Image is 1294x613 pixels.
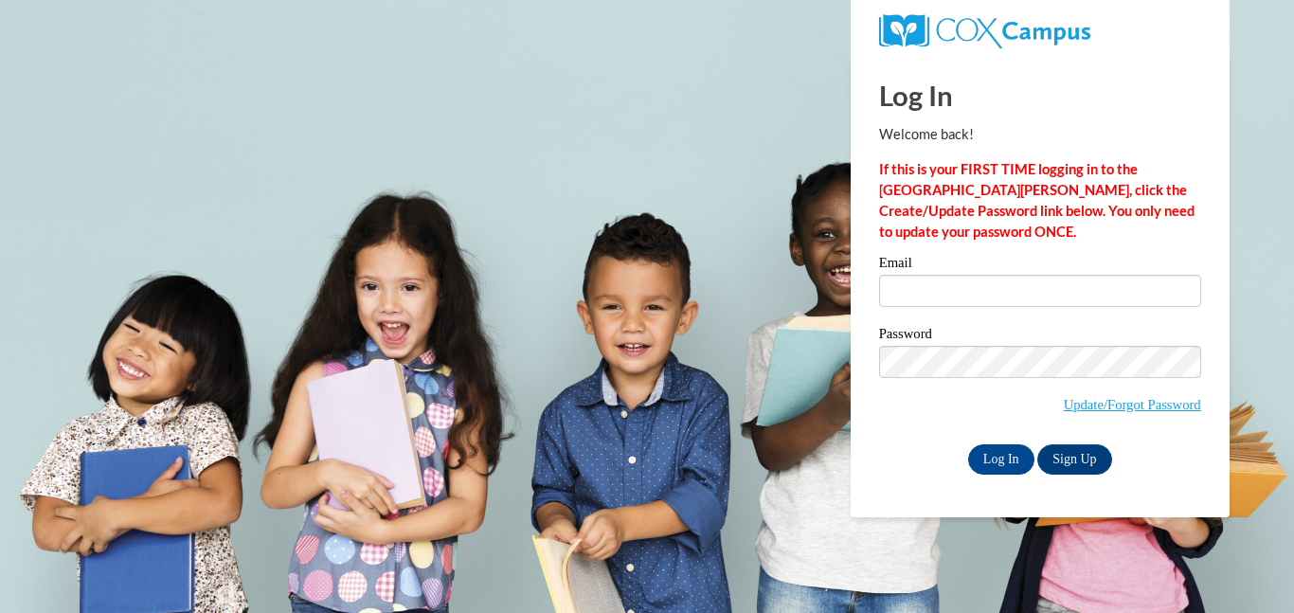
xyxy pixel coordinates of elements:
[879,256,1201,275] label: Email
[879,327,1201,346] label: Password
[1037,444,1111,475] a: Sign Up
[879,22,1090,38] a: COX Campus
[879,76,1201,115] h1: Log In
[879,14,1090,48] img: COX Campus
[879,124,1201,145] p: Welcome back!
[1064,397,1201,412] a: Update/Forgot Password
[879,161,1195,240] strong: If this is your FIRST TIME logging in to the [GEOGRAPHIC_DATA][PERSON_NAME], click the Create/Upd...
[968,444,1034,475] input: Log In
